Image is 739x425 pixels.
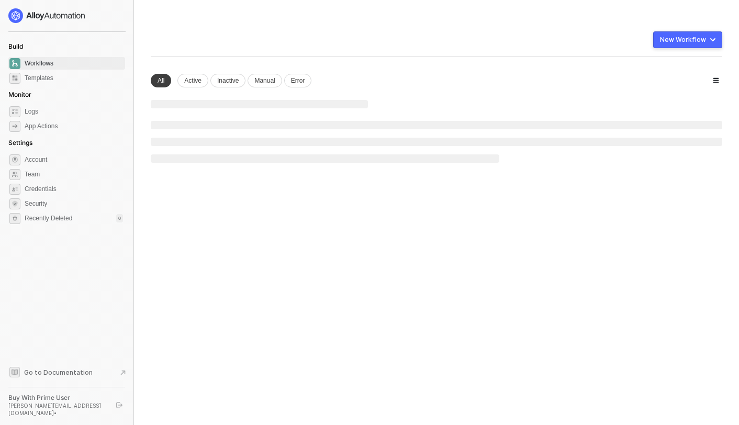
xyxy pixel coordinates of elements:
div: App Actions [25,122,58,131]
span: Settings [8,139,32,147]
span: document-arrow [118,367,128,378]
span: team [9,169,20,180]
div: Error [284,74,312,87]
div: New Workflow [660,36,706,44]
span: icon-app-actions [9,121,20,132]
span: dashboard [9,58,20,69]
div: All [151,74,171,87]
div: Manual [248,74,282,87]
span: settings [9,213,20,224]
span: marketplace [9,73,20,84]
span: Monitor [8,91,31,98]
span: logout [116,402,122,408]
button: New Workflow [653,31,722,48]
span: Templates [25,72,123,84]
div: Active [177,74,208,87]
div: 0 [116,214,123,222]
div: [PERSON_NAME][EMAIL_ADDRESS][DOMAIN_NAME] • [8,402,107,417]
span: settings [9,154,20,165]
span: Credentials [25,183,123,195]
span: icon-logs [9,106,20,117]
span: Workflows [25,57,123,70]
a: Knowledge Base [8,366,126,378]
span: security [9,198,20,209]
span: Build [8,42,23,50]
span: Logs [25,105,123,118]
div: Buy With Prime User [8,394,107,402]
span: credentials [9,184,20,195]
span: Go to Documentation [24,368,93,377]
span: Security [25,197,123,210]
div: Inactive [210,74,245,87]
span: Recently Deleted [25,214,72,223]
span: Team [25,168,123,181]
a: logo [8,8,125,23]
span: documentation [9,367,20,377]
span: Account [25,153,123,166]
img: logo [8,8,86,23]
